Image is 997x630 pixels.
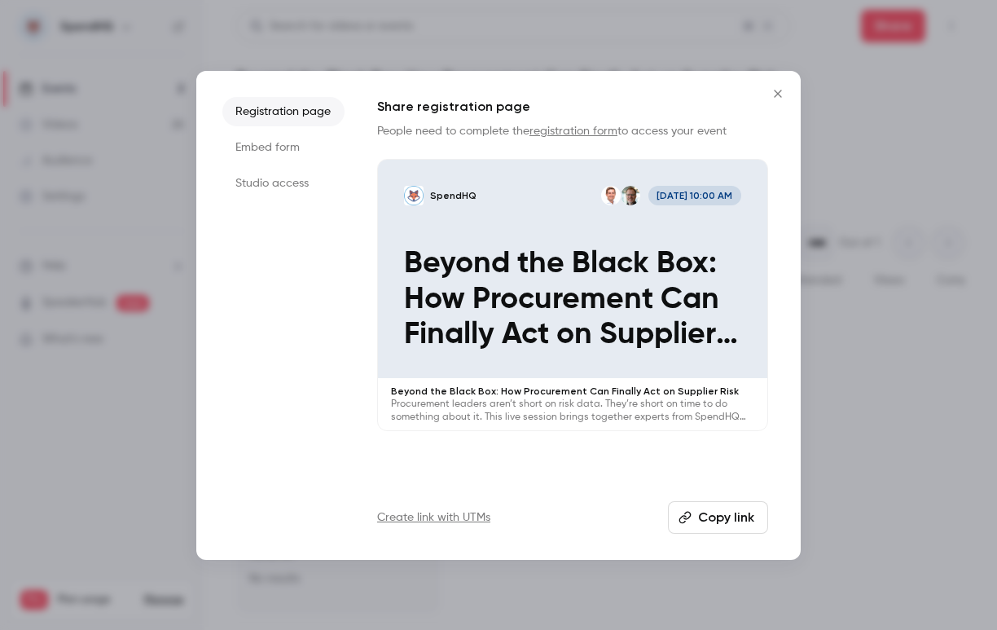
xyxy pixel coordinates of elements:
p: Beyond the Black Box: How Procurement Can Finally Act on Supplier Risk [404,246,741,352]
li: Registration page [222,97,345,126]
button: Copy link [668,501,768,534]
span: [DATE] 10:00 AM [648,186,741,205]
a: Beyond the Black Box: How Procurement Can Finally Act on Supplier RiskSpendHQWill McNeillPierre L... [377,159,768,432]
p: People need to complete the to access your event [377,123,768,139]
a: registration form [529,126,617,137]
img: Will McNeill [621,186,640,205]
p: Beyond the Black Box: How Procurement Can Finally Act on Supplier Risk [391,385,754,398]
h1: Share registration page [377,97,768,117]
button: Close [762,77,794,110]
li: Studio access [222,169,345,198]
a: Create link with UTMs [377,509,490,526]
p: SpendHQ [430,189,477,202]
img: Pierre Laprée [601,186,621,205]
p: Procurement leaders aren’t short on risk data. They’re short on time to do something about it. Th... [391,398,754,424]
img: Beyond the Black Box: How Procurement Can Finally Act on Supplier Risk [404,186,424,205]
li: Embed form [222,133,345,162]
